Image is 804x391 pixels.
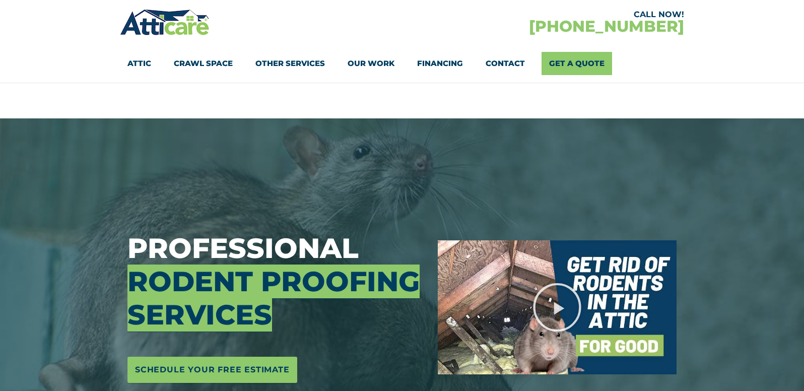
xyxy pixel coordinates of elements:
a: Get A Quote [542,52,612,75]
span: Rodent Proofing Services [127,265,420,332]
nav: Menu [127,52,677,75]
div: Play Video [532,282,582,333]
a: Attic [127,52,151,75]
a: Crawl Space [174,52,233,75]
div: CALL NOW! [402,11,684,19]
h3: Professional [127,232,423,332]
a: Contact [486,52,525,75]
span: Schedule Your Free Estimate [135,362,290,378]
a: Other Services [255,52,325,75]
a: Schedule Your Free Estimate [127,357,297,383]
a: Financing [417,52,463,75]
a: Our Work [348,52,394,75]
